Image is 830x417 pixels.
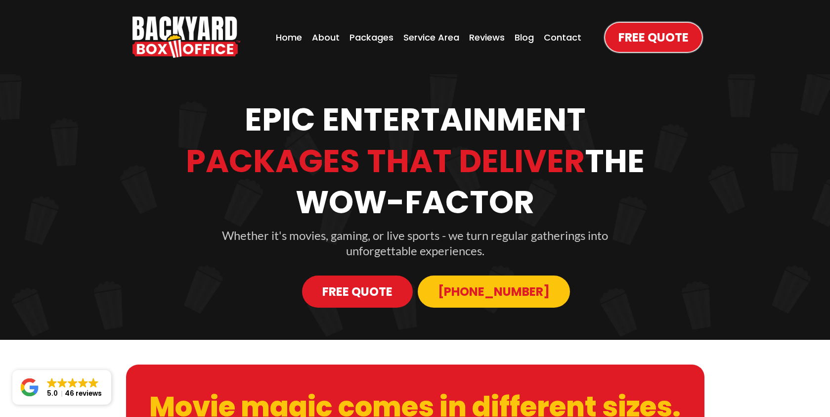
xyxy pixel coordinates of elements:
[347,28,396,47] a: Packages
[605,23,702,52] a: Free Quote
[129,99,702,140] h1: Epic Entertainment
[466,28,508,47] a: Reviews
[322,283,393,300] span: Free Quote
[132,16,240,58] a: https://www.backyardboxoffice.com
[618,29,689,46] span: Free Quote
[273,28,305,47] a: Home
[512,28,537,47] a: Blog
[541,28,584,47] a: Contact
[400,28,462,47] a: Service Area
[302,276,413,308] a: Free Quote
[12,370,111,405] a: Close GoogleGoogleGoogleGoogleGoogle 5.046 reviews
[418,276,570,308] a: 913-214-1202
[438,283,550,300] span: [PHONE_NUMBER]
[309,28,343,47] a: About
[186,139,585,183] strong: Packages That Deliver
[129,243,702,258] p: unforgettable experiences.
[129,140,702,223] h1: The Wow-Factor
[132,16,240,58] img: Backyard Box Office
[129,228,702,243] p: Whether it's movies, gaming, or live sports - we turn regular gatherings into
